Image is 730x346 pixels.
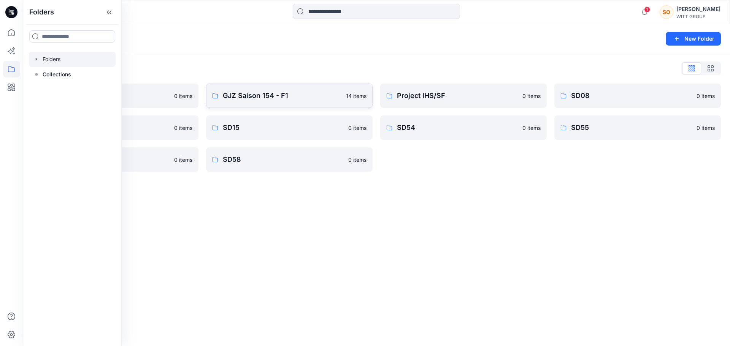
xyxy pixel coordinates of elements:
[348,156,367,164] p: 0 items
[174,92,192,100] p: 0 items
[522,92,541,100] p: 0 items
[223,154,344,165] p: SD58
[223,122,344,133] p: SD15
[223,90,341,101] p: GJZ Saison 154 - F1
[380,115,547,140] a: SD540 items
[554,115,721,140] a: SD550 items
[43,70,71,79] p: Collections
[397,122,518,133] p: SD54
[697,92,715,100] p: 0 items
[348,124,367,132] p: 0 items
[206,84,373,108] a: GJZ Saison 154 - F114 items
[206,147,373,172] a: SD580 items
[571,122,692,133] p: SD55
[346,92,367,100] p: 14 items
[666,32,721,46] button: New Folder
[644,6,650,13] span: 1
[522,124,541,132] p: 0 items
[660,5,673,19] div: SO
[676,14,720,19] div: WITT GROUP
[174,156,192,164] p: 0 items
[676,5,720,14] div: [PERSON_NAME]
[554,84,721,108] a: SD080 items
[571,90,692,101] p: SD08
[380,84,547,108] a: Project IHS/SF0 items
[174,124,192,132] p: 0 items
[397,90,518,101] p: Project IHS/SF
[206,115,373,140] a: SD150 items
[697,124,715,132] p: 0 items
